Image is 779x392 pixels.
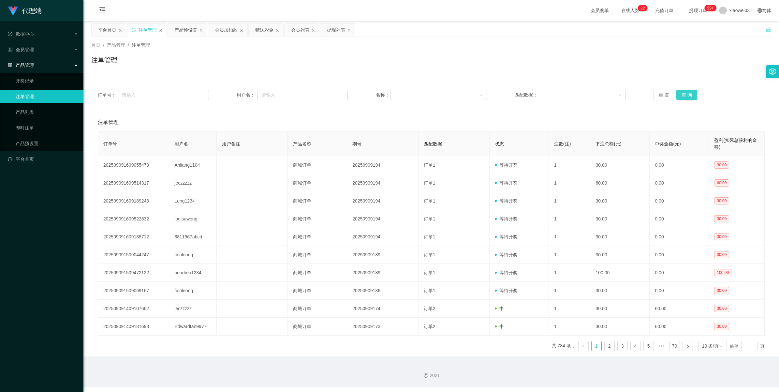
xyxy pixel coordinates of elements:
p: 2 [640,5,643,11]
td: 1 [549,210,590,228]
span: 订单1 [424,216,435,221]
td: jeczzzzz [169,174,217,192]
td: Leng1234 [169,192,217,210]
i: 图标: close [347,28,351,32]
td: 商城订单 [288,264,347,282]
a: 代理端 [8,8,42,13]
td: 60.00 [590,174,650,192]
i: 图标: check-circle-o [8,32,12,36]
td: 1 [549,174,590,192]
span: 产品名称 [293,141,311,146]
span: 注单管理 [98,118,119,126]
span: 产品管理 [107,42,125,48]
a: 产品列表 [16,106,78,119]
img: logo.9652507e.png [8,7,18,16]
td: 1 [549,282,590,300]
td: 1 [549,264,590,282]
i: 图标: close [199,28,203,32]
li: 79 [669,341,680,351]
td: Ahliang1104 [169,156,217,174]
td: 202509091509044247 [98,246,169,264]
div: 会员加扣款 [215,24,238,36]
li: 下一页 [683,341,693,351]
span: 等待开奖 [495,198,518,204]
span: 100.00 [714,269,731,276]
span: 名称： [376,92,391,98]
i: 图标: left [581,344,585,348]
span: 30.00 [714,197,729,204]
span: 提现订单 [686,8,711,13]
span: 状态 [495,141,504,146]
span: 下注总额(元) [595,141,621,146]
td: 1 [549,246,590,264]
td: 1 [549,300,590,318]
span: 订单2 [424,306,435,311]
td: 202509091609522832 [98,210,169,228]
li: 3 [617,341,628,351]
td: 20250909174 [347,300,418,318]
td: 30.00 [590,228,650,246]
td: 30.00 [590,318,650,336]
li: 1 [591,341,602,351]
i: 图标: setting [769,68,776,75]
i: 图标: copyright [424,373,428,378]
span: 用户备注 [222,141,240,146]
td: louisawong [169,210,217,228]
sup: 22 [638,5,647,11]
h1: 代理端 [22,0,42,21]
td: 20250909189 [347,264,418,282]
a: 1 [592,341,601,351]
span: 会员管理 [8,47,34,52]
span: 盈利(实际总获利的金额) [714,138,757,150]
td: 202509091409181698 [98,318,169,336]
td: 0.00 [650,210,709,228]
td: 20250909194 [347,174,418,192]
td: 0.00 [650,192,709,210]
td: 20250909186 [347,282,418,300]
i: 图标: down [719,344,723,349]
td: 30.00 [590,300,650,318]
i: 图标: close [118,28,122,32]
td: 1 [549,318,590,336]
span: 充值订单 [652,8,677,13]
td: 20250909194 [347,156,418,174]
a: 即时注单 [16,121,78,134]
td: 商城订单 [288,210,347,228]
i: 图标: table [8,47,12,52]
input: 请输入 [118,90,209,100]
div: 注单管理 [139,24,157,36]
span: 产品管理 [8,63,34,68]
td: jeczzzzz [169,300,217,318]
td: 0.00 [650,282,709,300]
li: 2 [604,341,615,351]
td: 商城订单 [288,174,347,192]
a: 2 [605,341,614,351]
td: 202509091609189243 [98,192,169,210]
span: / [128,42,129,48]
td: 30.00 [590,246,650,264]
td: 30.00 [590,282,650,300]
td: 20250909189 [347,246,418,264]
td: 202509091509472122 [98,264,169,282]
td: 商城订单 [288,318,347,336]
span: 注数(注) [554,141,571,146]
td: bearbea1234 [169,264,217,282]
span: 等待开奖 [495,216,518,221]
span: ••• [656,341,667,351]
li: 4 [630,341,641,351]
td: 202509091609514317 [98,174,169,192]
span: 等待开奖 [495,270,518,275]
td: 0.00 [650,228,709,246]
i: 图标: right [686,344,690,348]
td: fionleong [169,282,217,300]
td: 商城订单 [288,156,347,174]
a: 图标: dashboard平台首页 [8,153,78,166]
sup: 1133 [705,5,716,11]
span: 注单管理 [132,42,150,48]
a: 5 [644,341,654,351]
td: 1 [549,192,590,210]
div: 会员列表 [291,24,309,36]
td: 商城订单 [288,300,347,318]
td: 0.00 [650,246,709,264]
